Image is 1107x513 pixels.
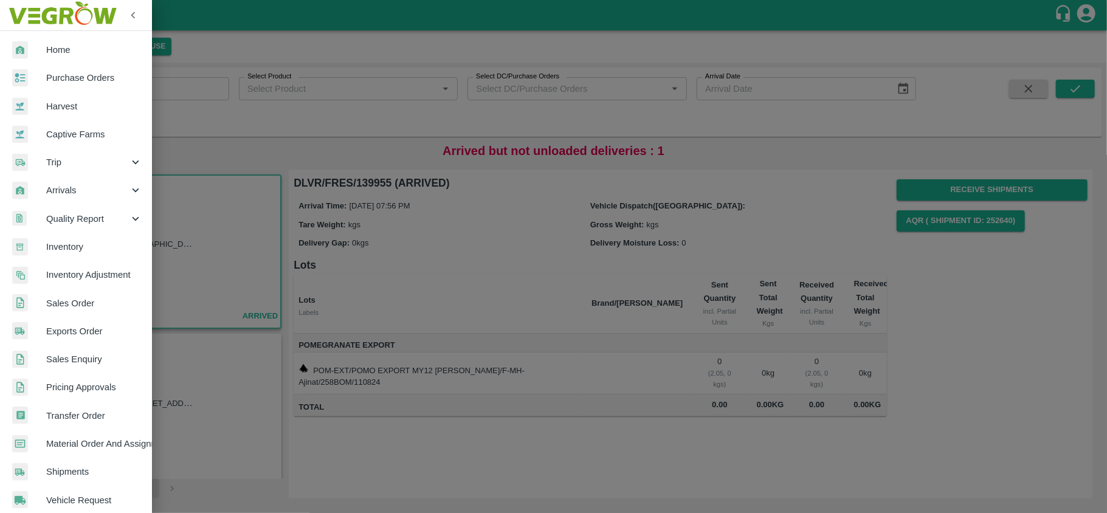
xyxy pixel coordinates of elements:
[12,266,28,284] img: inventory
[12,294,28,312] img: sales
[46,380,142,394] span: Pricing Approvals
[46,465,142,478] span: Shipments
[46,353,142,366] span: Sales Enquiry
[12,211,27,226] img: qualityReport
[46,437,142,450] span: Material Order And Assignment
[46,240,142,253] span: Inventory
[12,351,28,368] img: sales
[12,407,28,424] img: whTransfer
[46,494,142,507] span: Vehicle Request
[12,491,28,509] img: vehicle
[46,43,142,57] span: Home
[12,182,28,199] img: whArrival
[46,297,142,310] span: Sales Order
[12,154,28,171] img: delivery
[12,435,28,453] img: centralMaterial
[46,128,142,141] span: Captive Farms
[12,238,28,256] img: whInventory
[12,379,28,396] img: sales
[46,184,129,197] span: Arrivals
[46,409,142,422] span: Transfer Order
[12,41,28,59] img: whArrival
[46,156,129,169] span: Trip
[46,100,142,113] span: Harvest
[12,69,28,87] img: reciept
[46,212,129,226] span: Quality Report
[12,322,28,340] img: shipments
[46,325,142,338] span: Exports Order
[46,268,142,281] span: Inventory Adjustment
[12,463,28,481] img: shipments
[46,71,142,84] span: Purchase Orders
[12,125,28,143] img: harvest
[12,97,28,115] img: harvest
